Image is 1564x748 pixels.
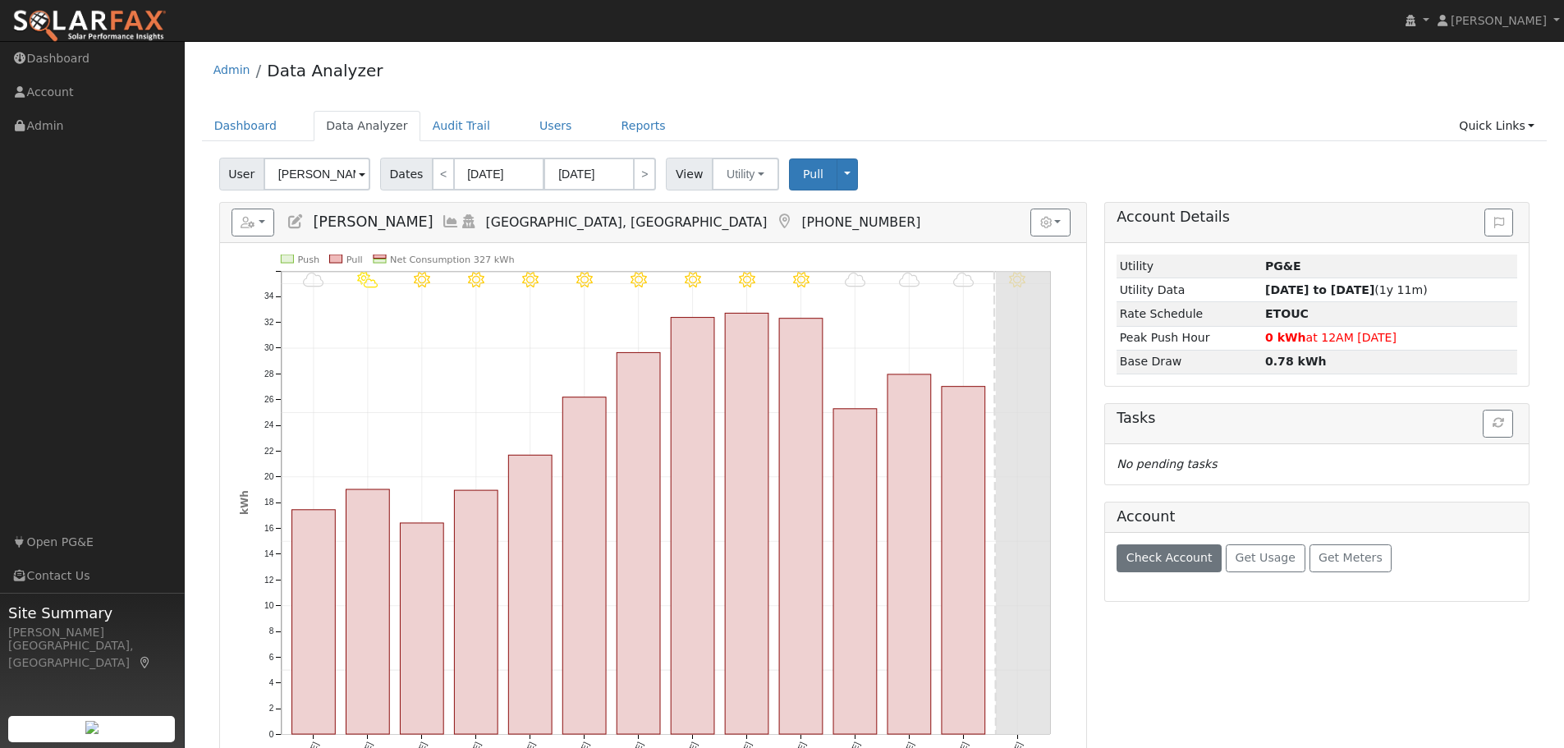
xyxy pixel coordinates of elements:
[1483,410,1513,438] button: Refresh
[432,158,455,190] a: <
[390,255,515,265] text: Net Consumption 327 kWh
[1447,111,1547,141] a: Quick Links
[633,158,656,190] a: >
[527,111,585,141] a: Users
[1309,544,1392,572] button: Get Meters
[8,624,176,641] div: [PERSON_NAME]
[1265,283,1428,296] span: (1y 11m)
[8,602,176,624] span: Site Summary
[1265,307,1309,320] strong: H
[845,272,865,288] i: 9/19 - Cloudy
[1117,326,1262,350] td: Peak Push Hour
[468,272,484,288] i: 9/12 - Clear
[508,456,552,735] rect: onclick=""
[268,653,273,662] text: 6
[264,601,274,610] text: 10
[313,213,433,230] span: [PERSON_NAME]
[486,214,768,230] span: [GEOGRAPHIC_DATA], [GEOGRAPHIC_DATA]
[899,272,920,288] i: 9/20 - Cloudy
[739,272,755,288] i: 9/17 - Clear
[357,272,378,288] i: 9/10 - PartlyCloudy
[1117,457,1217,470] i: No pending tasks
[1117,410,1517,427] h5: Tasks
[833,409,877,734] rect: onclick=""
[267,61,383,80] a: Data Analyzer
[8,637,176,672] div: [GEOGRAPHIC_DATA], [GEOGRAPHIC_DATA]
[264,395,274,404] text: 26
[414,272,430,288] i: 9/11 - Clear
[789,158,837,190] button: Pull
[609,111,678,141] a: Reports
[576,272,593,288] i: 9/14 - Clear
[264,447,274,456] text: 22
[1117,302,1262,326] td: Rate Schedule
[346,489,389,734] rect: onclick=""
[287,213,305,230] a: Edit User (17376)
[685,272,701,288] i: 9/16 - Clear
[1451,14,1547,27] span: [PERSON_NAME]
[887,374,931,734] rect: onclick=""
[454,490,498,734] rect: onclick=""
[617,353,660,735] rect: onclick=""
[219,158,264,190] span: User
[1319,551,1383,564] span: Get Meters
[1265,355,1327,368] strong: 0.78 kWh
[1226,544,1305,572] button: Get Usage
[264,292,274,301] text: 34
[793,272,810,288] i: 9/18 - Clear
[268,627,273,636] text: 8
[268,678,273,687] text: 4
[264,343,274,352] text: 30
[1117,209,1517,226] h5: Account Details
[779,319,823,735] rect: onclick=""
[420,111,502,141] a: Audit Trail
[264,576,274,585] text: 12
[1265,259,1301,273] strong: ID: 14877562, authorized: 08/29/24
[138,656,153,669] a: Map
[85,721,99,734] img: retrieve
[264,158,370,190] input: Select a User
[264,549,274,558] text: 14
[725,314,768,735] rect: onclick=""
[1262,326,1517,350] td: at 12AM [DATE]
[268,704,273,714] text: 2
[1117,255,1262,278] td: Utility
[1117,544,1222,572] button: Check Account
[314,111,420,141] a: Data Analyzer
[671,318,714,735] rect: onclick=""
[213,63,250,76] a: Admin
[1126,551,1213,564] span: Check Account
[775,213,793,230] a: Map
[291,510,335,734] rect: onclick=""
[297,255,319,265] text: Push
[264,524,274,533] text: 16
[1117,508,1175,525] h5: Account
[380,158,433,190] span: Dates
[303,272,323,288] i: 9/09 - Cloudy
[803,167,823,181] span: Pull
[1236,551,1296,564] span: Get Usage
[942,387,985,735] rect: onclick=""
[268,730,273,739] text: 0
[12,9,167,44] img: SolarFax
[631,272,647,288] i: 9/15 - Clear
[346,255,362,265] text: Pull
[239,490,250,515] text: kWh
[801,214,920,230] span: [PHONE_NUMBER]
[1484,209,1513,236] button: Issue History
[522,272,539,288] i: 9/13 - Clear
[562,397,606,734] rect: onclick=""
[202,111,290,141] a: Dashboard
[666,158,713,190] span: View
[953,272,974,288] i: 9/21 - Cloudy
[712,158,779,190] button: Utility
[1265,283,1374,296] strong: [DATE] to [DATE]
[264,318,274,327] text: 32
[1117,350,1262,374] td: Base Draw
[400,523,443,734] rect: onclick=""
[460,213,478,230] a: Login As (last 06/29/2025 6:00:54 PM)
[1117,278,1262,302] td: Utility Data
[1265,331,1306,344] strong: 0 kWh
[264,472,274,481] text: 20
[264,369,274,379] text: 28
